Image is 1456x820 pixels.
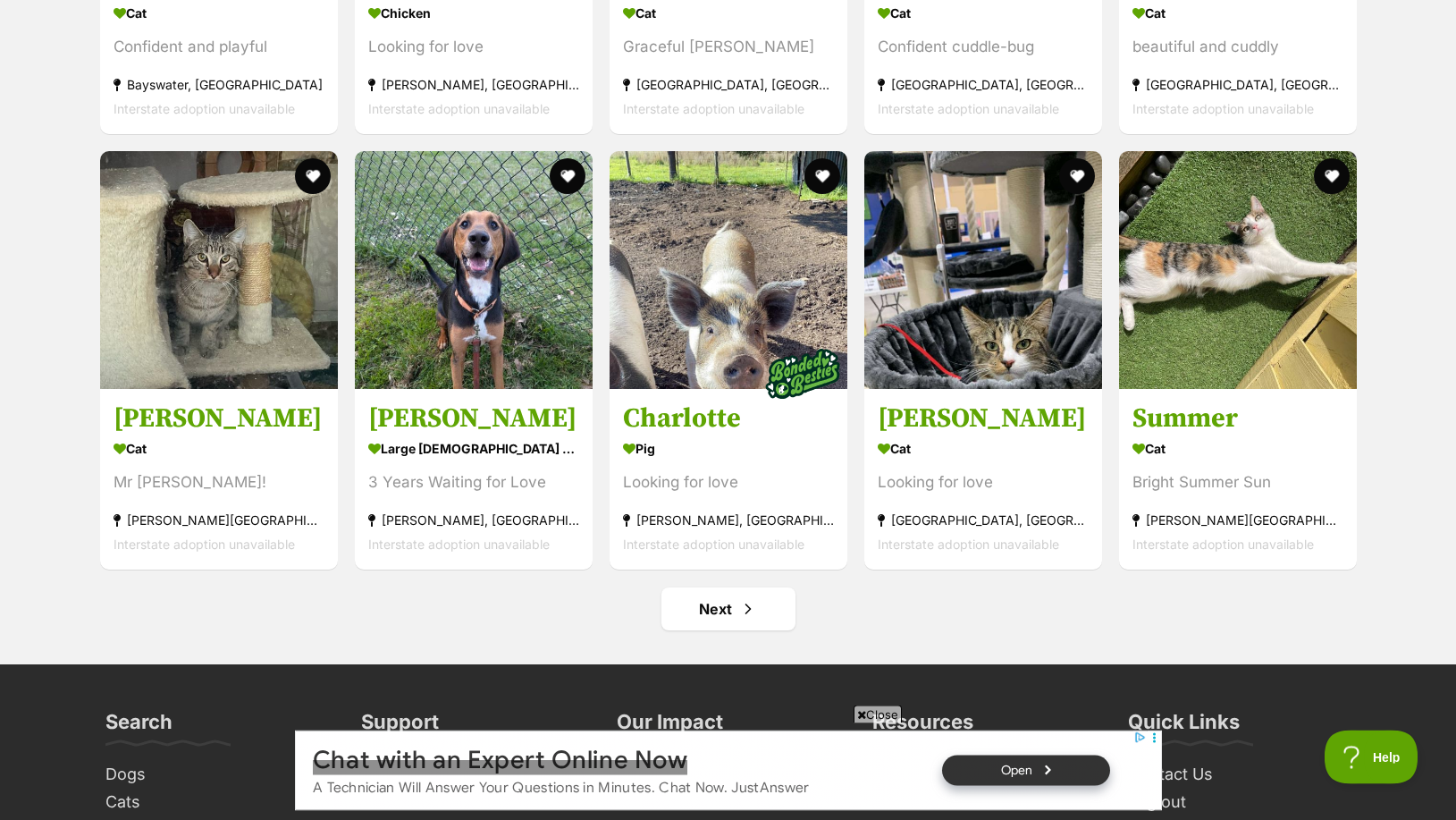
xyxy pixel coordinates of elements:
[114,435,324,461] div: Cat
[623,72,834,97] div: [GEOGRAPHIC_DATA], [GEOGRAPHIC_DATA]
[872,709,973,745] h3: Resources
[878,35,1089,59] div: Confident cuddle-bug
[1314,158,1350,194] button: favourite
[1059,158,1095,194] button: favourite
[1132,72,1343,97] div: [GEOGRAPHIC_DATA], [GEOGRAPHIC_DATA]
[623,537,804,552] span: Interstate adoption unavailable
[295,158,331,194] button: favourite
[617,709,723,745] h3: Our Impact
[878,101,1059,116] span: Interstate adoption unavailable
[114,402,324,435] h3: [PERSON_NAME]
[878,537,1059,552] span: Interstate adoption unavailable
[105,709,173,745] h3: Search
[355,388,593,570] a: [PERSON_NAME] large [DEMOGRAPHIC_DATA] Dog 3 Years Waiting for Love [PERSON_NAME], [GEOGRAPHIC_DA...
[98,761,336,789] a: Dogs
[114,537,295,552] span: Interstate adoption unavailable
[114,470,324,495] div: Mr [PERSON_NAME]!
[878,470,1089,495] div: Looking for love
[100,151,338,389] img: Kevin
[114,101,295,116] span: Interstate adoption unavailable
[368,101,550,116] span: Interstate adoption unavailable
[623,470,834,495] div: Looking for love
[361,709,439,745] h3: Support
[854,706,902,723] span: Close
[355,151,593,389] img: Bruno
[610,388,847,570] a: Charlotte Pig Looking for love [PERSON_NAME], [GEOGRAPHIC_DATA] Interstate adoption unavailable f...
[661,588,795,630] a: Next page
[114,35,324,59] div: Confident and playful
[864,151,1102,389] img: Merlyn
[878,72,1089,97] div: [GEOGRAPHIC_DATA], [GEOGRAPHIC_DATA]
[864,388,1102,570] a: [PERSON_NAME] Cat Looking for love [GEOGRAPHIC_DATA], [GEOGRAPHIC_DATA] Interstate adoption unava...
[1132,537,1314,552] span: Interstate adoption unavailable
[1132,470,1343,495] div: Bright Summer Sun
[1121,761,1359,789] a: Contact Us
[623,508,834,532] div: [PERSON_NAME], [GEOGRAPHIC_DATA]
[878,435,1089,461] div: Cat
[1132,101,1314,116] span: Interstate adoption unavailable
[1132,35,1343,59] div: beautiful and cuddly
[1132,508,1343,532] div: [PERSON_NAME][GEOGRAPHIC_DATA], [GEOGRAPHIC_DATA]
[804,158,840,194] button: favourite
[878,508,1089,532] div: [GEOGRAPHIC_DATA], [GEOGRAPHIC_DATA]
[1132,402,1343,435] h3: Summer
[98,588,1359,630] nav: Pagination
[368,537,550,552] span: Interstate adoption unavailable
[368,35,579,59] div: Looking for love
[368,508,579,532] div: [PERSON_NAME], [GEOGRAPHIC_DATA]
[1132,435,1343,461] div: Cat
[368,435,579,461] div: large [DEMOGRAPHIC_DATA] Dog
[368,470,579,495] div: 3 Years Waiting for Love
[610,151,847,389] img: Charlotte
[1128,709,1240,745] h3: Quick Links
[368,72,579,97] div: [PERSON_NAME], [GEOGRAPHIC_DATA]
[1325,731,1420,784] iframe: Help Scout Beacon - Open
[623,35,834,59] div: Graceful [PERSON_NAME]
[623,402,834,435] h3: Charlotte
[114,508,324,532] div: [PERSON_NAME][GEOGRAPHIC_DATA], [GEOGRAPHIC_DATA]
[550,158,585,194] button: favourite
[114,72,324,97] div: Bayswater, [GEOGRAPHIC_DATA]
[295,731,1162,811] iframe: Advertisement
[878,402,1089,435] h3: [PERSON_NAME]
[1119,151,1357,389] img: Summer
[623,101,804,116] span: Interstate adoption unavailable
[1121,789,1359,816] a: Log out
[368,402,579,435] h3: [PERSON_NAME]
[100,388,338,570] a: [PERSON_NAME] Cat Mr [PERSON_NAME]! [PERSON_NAME][GEOGRAPHIC_DATA], [GEOGRAPHIC_DATA] Interstate ...
[623,435,834,461] div: Pig
[758,329,847,418] img: bonded besties
[98,789,336,816] a: Cats
[1119,388,1357,570] a: Summer Cat Bright Summer Sun [PERSON_NAME][GEOGRAPHIC_DATA], [GEOGRAPHIC_DATA] Interstate adoptio...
